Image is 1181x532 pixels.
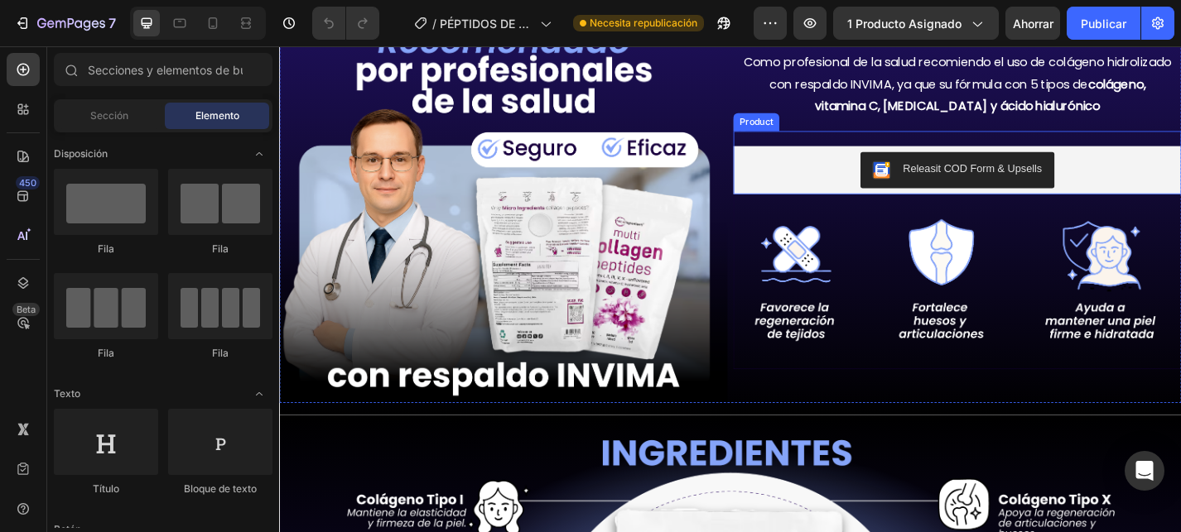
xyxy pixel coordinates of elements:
font: 7 [108,15,116,31]
font: Fila [98,347,114,359]
font: Título [93,482,119,495]
font: Necesita republicación [590,17,697,29]
strong: colágeno, vitamina C, [MEDICAL_DATA] y ácido hialurónico [590,32,955,75]
img: gempages_573729458666603410-5dcf2650-ba84-4a07-be28-23b1d5966a8b.png [500,163,994,357]
button: 1 producto asignado [833,7,999,40]
div: Abrir Intercom Messenger [1125,451,1164,491]
font: Texto [54,387,80,400]
button: Ahorrar [1005,7,1060,40]
font: PÉPTIDOS DE COLÁGENO [440,17,529,48]
span: Abrir palanca [246,141,272,167]
div: Releasit COD Form & Upsells [687,127,840,144]
img: CKKYs5695_ICEAE=.webp [653,127,673,146]
font: Fila [98,242,114,255]
iframe: Área de diseño [279,46,1181,532]
font: Sección [90,109,128,122]
div: Product [504,76,547,91]
button: Releasit COD Form & Upsells [640,117,853,156]
font: Beta [17,304,36,315]
div: Deshacer/Rehacer [312,7,379,40]
span: Como profesional de la salud recomiendo el uso de colágeno hidrolizado con respaldo INVIMA, ya qu... [512,8,982,75]
font: Fila [212,242,229,255]
font: Publicar [1081,17,1126,31]
font: 450 [19,177,36,189]
font: Disposición [54,147,108,160]
input: Secciones y elementos de búsqueda [54,53,272,86]
span: Abrir palanca [246,381,272,407]
font: Elemento [195,109,239,122]
img: 8_defb581a-99b9-4420-b0b3-f6691df86b0b.avif [500,80,994,93]
button: 7 [7,7,123,40]
font: Bloque de texto [184,482,257,495]
font: Ahorrar [1013,17,1053,31]
font: 1 producto asignado [847,17,962,31]
button: Publicar [1067,7,1140,40]
font: / [432,17,436,31]
font: Fila [212,347,229,359]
